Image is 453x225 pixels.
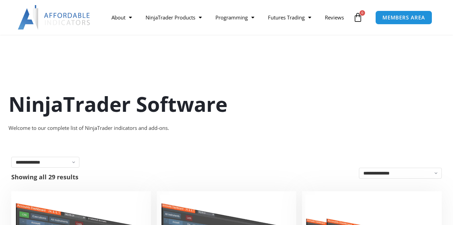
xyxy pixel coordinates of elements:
img: LogoAI | Affordable Indicators – NinjaTrader [18,5,91,30]
div: Welcome to our complete list of NinjaTrader indicators and add-ons. [9,123,445,133]
nav: Menu [105,10,351,25]
p: Showing all 29 results [11,174,78,180]
select: Shop order [359,168,442,179]
a: Reviews [318,10,351,25]
span: 0 [360,10,365,16]
span: MEMBERS AREA [382,15,425,20]
a: Futures Trading [261,10,318,25]
a: About [105,10,139,25]
a: NinjaTrader Products [139,10,209,25]
a: 0 [343,7,373,27]
a: MEMBERS AREA [375,11,432,25]
h1: NinjaTrader Software [9,90,445,118]
a: Programming [209,10,261,25]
